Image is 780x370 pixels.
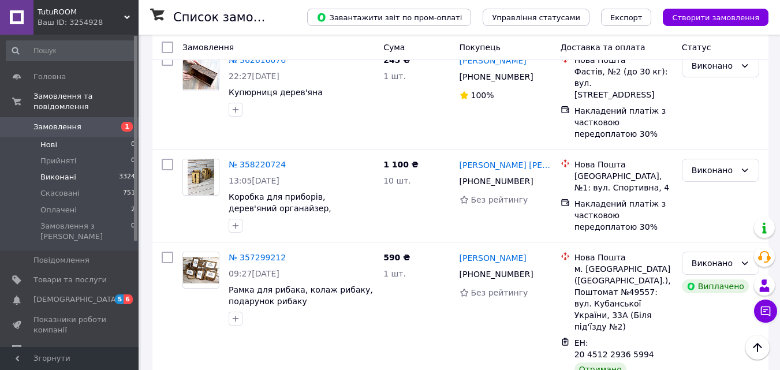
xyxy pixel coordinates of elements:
span: 100% [471,91,494,100]
span: Замовлення та повідомлення [33,91,139,112]
span: 0 [131,221,135,242]
img: Фото товару [188,159,215,195]
span: Замовлення [33,122,81,132]
span: Статус [682,43,711,52]
span: Прийняті [40,156,76,166]
span: TutuROOM [38,7,124,17]
a: [PERSON_NAME] [460,55,527,66]
div: Фастів, №2 (до 30 кг): вул. [STREET_ADDRESS] [574,66,673,100]
img: Фото товару [183,56,219,89]
h1: Список замовлень [173,10,290,24]
span: Завантажити звіт по пром-оплаті [316,12,462,23]
span: [DEMOGRAPHIC_DATA] [33,294,119,305]
span: 5 [115,294,124,304]
span: Cума [383,43,405,52]
input: Пошук [6,40,136,61]
span: 1 100 ₴ [383,160,419,169]
span: Показники роботи компанії [33,315,107,335]
div: Виплачено [682,279,749,293]
div: Накладений платіж з частковою передоплатою 30% [574,105,673,140]
div: Виконано [692,257,736,270]
span: 245 ₴ [383,55,410,65]
a: Рамка для рибака, колаж рибаку, подарунок рибаку [229,285,373,306]
span: Доставка та оплата [561,43,645,52]
a: Фото товару [182,252,219,289]
span: Управління статусами [492,13,580,22]
div: Накладений платіж з частковою передоплатою 30% [574,198,673,233]
span: 09:27[DATE] [229,269,279,278]
span: 13:05[DATE] [229,176,279,185]
a: № 362616076 [229,55,286,65]
button: Експорт [601,9,652,26]
span: Нові [40,140,57,150]
span: 1 шт. [383,269,406,278]
span: 10 шт. [383,176,411,185]
span: 2 [131,205,135,215]
a: № 358220724 [229,160,286,169]
span: Виконані [40,172,76,182]
div: [PHONE_NUMBER] [457,266,536,282]
a: Створити замовлення [651,12,768,21]
a: Коробка для приборів, дерев'яний органайзер, підставка у ресторан, кафе [229,192,347,225]
span: Замовлення [182,43,234,52]
span: Створити замовлення [672,13,759,22]
button: Завантажити звіт по пром-оплаті [307,9,471,26]
span: ЕН: 20 4512 2936 5994 [574,338,654,359]
span: 590 ₴ [383,253,410,262]
span: 3324 [119,172,135,182]
button: Наверх [745,335,770,360]
span: Без рейтингу [471,288,528,297]
button: Чат з покупцем [754,300,777,323]
span: 751 [123,188,135,199]
span: 6 [124,294,133,304]
span: Без рейтингу [471,195,528,204]
div: [PHONE_NUMBER] [457,69,536,85]
div: Нова Пошта [574,54,673,66]
a: Фото товару [182,159,219,196]
span: Головна [33,72,66,82]
span: Замовлення з [PERSON_NAME] [40,221,131,242]
div: Ваш ID: 3254928 [38,17,139,28]
span: Скасовані [40,188,80,199]
span: Експорт [610,13,643,22]
span: Повідомлення [33,255,89,266]
div: [GEOGRAPHIC_DATA], №1: вул. Спортивна, 4 [574,170,673,193]
span: 22:27[DATE] [229,72,279,81]
button: Управління статусами [483,9,589,26]
div: Нова Пошта [574,159,673,170]
div: [PHONE_NUMBER] [457,173,536,189]
a: № 357299212 [229,253,286,262]
div: Виконано [692,164,736,177]
div: Виконано [692,59,736,72]
span: Відгуки [33,345,64,355]
div: м. [GEOGRAPHIC_DATA] ([GEOGRAPHIC_DATA].), Поштомат №49557: вул. Кубанської України, 33А (Біля пі... [574,263,673,332]
span: Покупець [460,43,501,52]
span: 1 шт. [383,72,406,81]
span: 0 [131,156,135,166]
a: [PERSON_NAME] [460,252,527,264]
a: Купюрниця дерев'яна [229,88,323,97]
span: Товари та послуги [33,275,107,285]
span: 0 [131,140,135,150]
a: Фото товару [182,54,219,91]
div: Нова Пошта [574,252,673,263]
span: Оплачені [40,205,77,215]
img: Фото товару [183,257,219,284]
a: [PERSON_NAME] [PERSON_NAME] [460,159,551,171]
span: 1 [121,122,133,132]
button: Створити замовлення [663,9,768,26]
